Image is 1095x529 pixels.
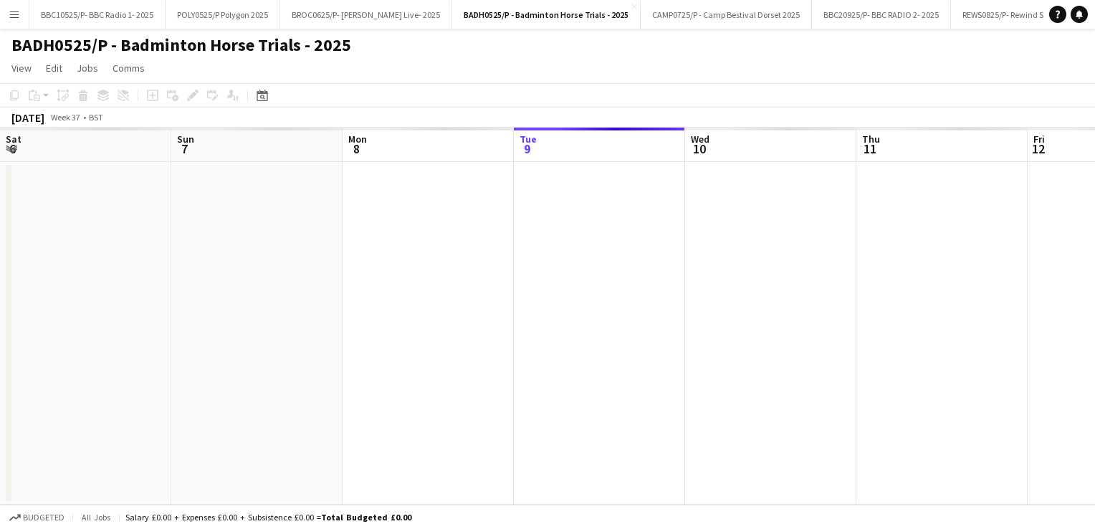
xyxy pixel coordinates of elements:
span: Budgeted [23,513,64,523]
span: 6 [4,140,21,157]
span: 10 [689,140,709,157]
a: View [6,59,37,77]
a: Comms [107,59,150,77]
span: 12 [1031,140,1045,157]
span: Comms [113,62,145,75]
a: Edit [40,59,68,77]
div: Salary £0.00 + Expenses £0.00 + Subsistence £0.00 = [125,512,411,523]
span: 11 [860,140,880,157]
span: Jobs [77,62,98,75]
span: 8 [346,140,367,157]
div: BST [89,112,103,123]
h1: BADH0525/P - Badminton Horse Trials - 2025 [11,34,351,56]
span: Sat [6,133,21,146]
span: Thu [862,133,880,146]
button: BROC0625/P- [PERSON_NAME] Live- 2025 [280,1,452,29]
span: Total Budgeted £0.00 [321,512,411,523]
span: Sun [177,133,194,146]
span: Wed [691,133,709,146]
span: All jobs [79,512,113,523]
button: POLY0525/P Polygon 2025 [166,1,280,29]
button: Budgeted [7,510,67,525]
span: 7 [175,140,194,157]
div: [DATE] [11,110,44,125]
span: Week 37 [47,112,83,123]
span: Tue [520,133,537,146]
span: Mon [348,133,367,146]
a: Jobs [71,59,104,77]
span: 9 [517,140,537,157]
button: REWS0825/P- Rewind South- 2025 [951,1,1094,29]
span: Edit [46,62,62,75]
button: CAMP0725/P - Camp Bestival Dorset 2025 [641,1,812,29]
button: BBC20925/P- BBC RADIO 2- 2025 [812,1,951,29]
span: Fri [1033,133,1045,146]
button: BADH0525/P - Badminton Horse Trials - 2025 [452,1,641,29]
button: BBC10525/P- BBC Radio 1- 2025 [29,1,166,29]
span: View [11,62,32,75]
